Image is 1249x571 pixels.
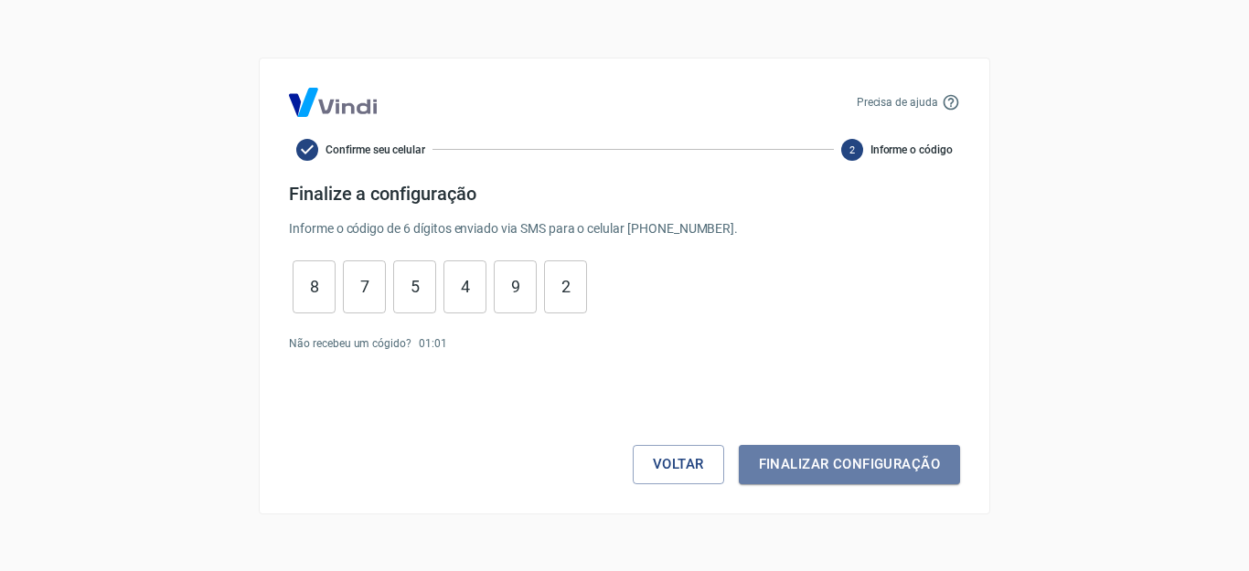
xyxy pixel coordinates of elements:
span: Informe o código [870,142,953,158]
p: 01 : 01 [419,335,447,352]
text: 2 [849,143,855,155]
p: Informe o código de 6 dígitos enviado via SMS para o celular [PHONE_NUMBER] . [289,219,960,238]
button: Voltar [633,445,724,483]
img: Logo Vind [289,88,377,117]
p: Precisa de ajuda [857,94,938,111]
span: Confirme seu celular [326,142,425,158]
h4: Finalize a configuração [289,183,960,205]
button: Finalizar configuração [739,445,960,483]
p: Não recebeu um cógido? [289,335,411,352]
